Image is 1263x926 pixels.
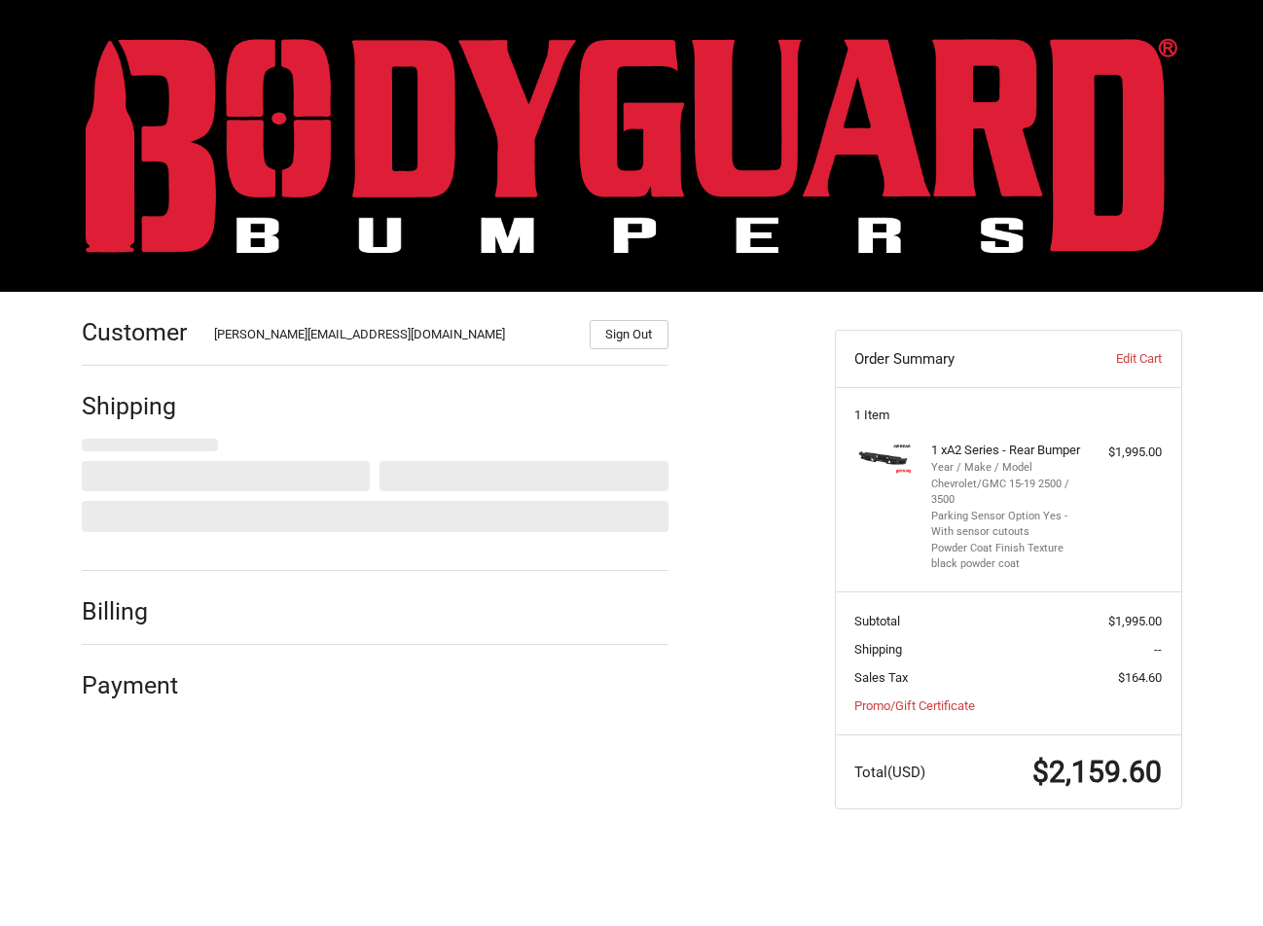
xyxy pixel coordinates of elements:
[931,443,1080,458] h4: 1 x A2 Series - Rear Bumper
[86,38,1177,253] img: BODYGUARD BUMPERS
[82,670,196,700] h2: Payment
[82,317,196,347] h2: Customer
[854,614,900,628] span: Subtotal
[590,320,668,349] button: Sign Out
[854,642,902,657] span: Shipping
[854,408,1162,423] h3: 1 Item
[82,391,196,421] h2: Shipping
[854,670,908,685] span: Sales Tax
[931,509,1080,541] li: Parking Sensor Option Yes - With sensor cutouts
[1108,614,1162,628] span: $1,995.00
[1166,833,1263,926] iframe: Chat Widget
[854,698,975,713] a: Promo/Gift Certificate
[931,541,1080,573] li: Powder Coat Finish Texture black powder coat
[1118,670,1162,685] span: $164.60
[214,325,570,349] div: [PERSON_NAME][EMAIL_ADDRESS][DOMAIN_NAME]
[854,764,925,781] span: Total (USD)
[82,596,196,626] h2: Billing
[854,349,1065,369] h3: Order Summary
[1085,443,1162,462] div: $1,995.00
[1065,349,1162,369] a: Edit Cart
[1032,755,1162,789] span: $2,159.60
[1154,642,1162,657] span: --
[931,460,1080,509] li: Year / Make / Model Chevrolet/GMC 15-19 2500 / 3500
